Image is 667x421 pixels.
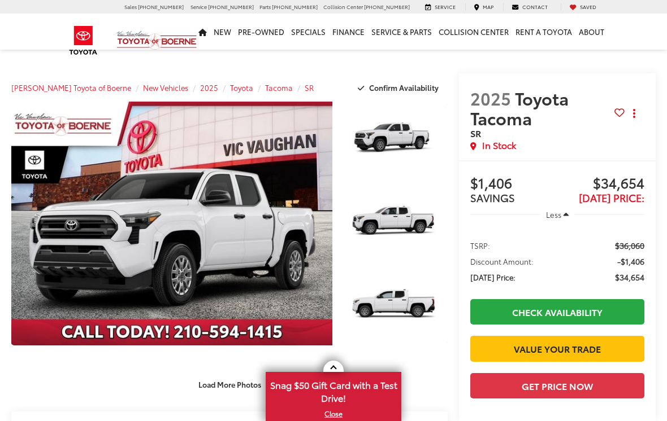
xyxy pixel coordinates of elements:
[259,3,271,10] span: Parts
[190,374,269,394] button: Load More Photos
[267,373,400,407] span: Snag $50 Gift Card with a Test Drive!
[575,14,608,50] a: About
[470,176,557,192] span: $1,406
[208,3,254,10] span: [PHONE_NUMBER]
[483,3,493,10] span: Map
[470,240,490,251] span: TSRP:
[546,209,561,220] span: Less
[470,86,569,130] span: Toyota Tacoma
[364,3,410,10] span: [PHONE_NUMBER]
[470,299,644,324] a: Check Availability
[305,82,314,93] a: SR
[615,240,644,251] span: $36,060
[470,373,644,398] button: Get Price Now
[557,176,644,192] span: $34,654
[470,86,511,110] span: 2025
[470,336,644,361] a: Value Your Trade
[195,14,210,50] a: Home
[615,271,644,283] span: $34,654
[503,3,556,11] a: Contact
[470,256,534,267] span: Discount Amount:
[369,82,439,93] span: Confirm Availability
[344,267,449,347] img: 2025 Toyota Tacoma SR
[288,14,329,50] a: Specials
[482,139,516,152] span: In Stock
[265,82,293,93] a: Tacoma
[580,3,596,10] span: Saved
[143,82,188,93] a: New Vehicles
[417,3,464,11] a: Service
[465,3,502,11] a: Map
[579,190,644,205] span: [DATE] Price:
[329,14,368,50] a: Finance
[190,3,207,10] span: Service
[540,204,574,225] button: Less
[435,3,456,10] span: Service
[617,256,644,267] span: -$1,406
[200,82,218,93] a: 2025
[345,269,448,346] a: Expand Photo 3
[124,3,137,10] span: Sales
[470,190,515,205] span: SAVINGS
[345,102,448,179] a: Expand Photo 1
[138,3,184,10] span: [PHONE_NUMBER]
[512,14,575,50] a: Rent a Toyota
[470,126,481,139] span: SR
[323,3,363,10] span: Collision Center
[352,78,448,98] button: Confirm Availability
[561,3,605,11] a: My Saved Vehicles
[235,14,288,50] a: Pre-Owned
[368,14,435,50] a: Service & Parts: Opens in a new tab
[522,3,548,10] span: Contact
[633,109,635,118] span: dropdown dots
[625,104,644,124] button: Actions
[345,185,448,262] a: Expand Photo 2
[344,184,449,263] img: 2025 Toyota Tacoma SR
[62,22,105,59] img: Toyota
[116,30,197,50] img: Vic Vaughan Toyota of Boerne
[11,102,332,345] a: Expand Photo 0
[8,101,335,346] img: 2025 Toyota Tacoma SR
[210,14,235,50] a: New
[470,271,516,283] span: [DATE] Price:
[435,14,512,50] a: Collision Center
[230,82,253,93] a: Toyota
[11,82,131,93] a: [PERSON_NAME] Toyota of Boerne
[272,3,318,10] span: [PHONE_NUMBER]
[344,101,449,180] img: 2025 Toyota Tacoma SR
